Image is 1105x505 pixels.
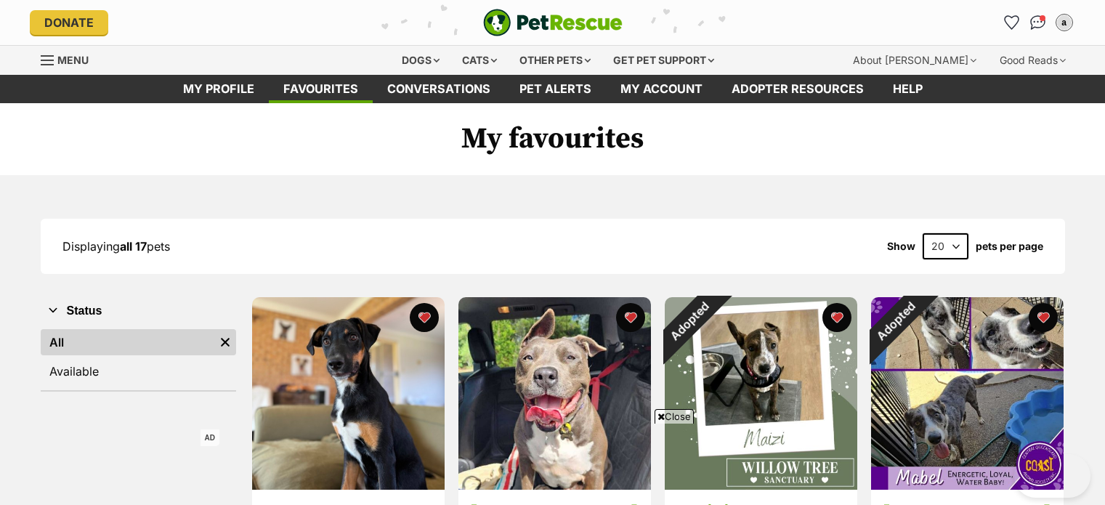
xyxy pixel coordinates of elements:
a: Conversations [1027,11,1050,34]
div: Good Reads [989,46,1076,75]
button: Status [41,302,236,320]
a: Pet alerts [505,75,606,103]
a: All [41,329,214,355]
label: pets per page [976,241,1043,252]
div: Dogs [392,46,450,75]
img: Charlie [458,297,651,490]
a: Help [878,75,937,103]
span: Show [887,241,915,252]
a: My profile [169,75,269,103]
a: Favourites [1000,11,1024,34]
button: My account [1053,11,1076,34]
a: My account [606,75,717,103]
div: Status [41,326,236,390]
span: Close [655,409,694,424]
button: favourite [410,303,439,332]
div: Cats [452,46,507,75]
img: logo-e224e6f780fb5917bec1dbf3a21bbac754714ae5b6737aabdf751b685950b380.svg [483,9,623,36]
span: Displaying pets [62,239,170,254]
a: Favourites [269,75,373,103]
img: Froyo [252,297,445,490]
div: About [PERSON_NAME] [843,46,987,75]
div: Adopted [851,278,938,365]
a: PetRescue [483,9,623,36]
ul: Account quick links [1000,11,1076,34]
div: Get pet support [603,46,724,75]
a: Adopted [871,478,1064,493]
div: Adopted [645,278,732,365]
strong: all 17 [120,239,147,254]
img: Mabel [871,297,1064,490]
div: Other pets [509,46,601,75]
a: Menu [41,46,99,72]
a: conversations [373,75,505,103]
button: favourite [822,303,851,332]
a: Adopter resources [717,75,878,103]
button: favourite [616,303,645,332]
iframe: Advertisement [552,497,553,498]
a: Remove filter [214,329,236,355]
iframe: Help Scout Beacon - Open [1014,454,1090,498]
span: Menu [57,54,89,66]
div: a [1057,15,1072,30]
img: chat-41dd97257d64d25036548639549fe6c8038ab92f7586957e7f3b1b290dea8141.svg [1030,15,1045,30]
span: AD [201,429,219,446]
button: favourite [1029,303,1058,332]
a: Available [41,358,236,384]
a: Donate [30,10,108,35]
img: Maizi [665,297,857,490]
